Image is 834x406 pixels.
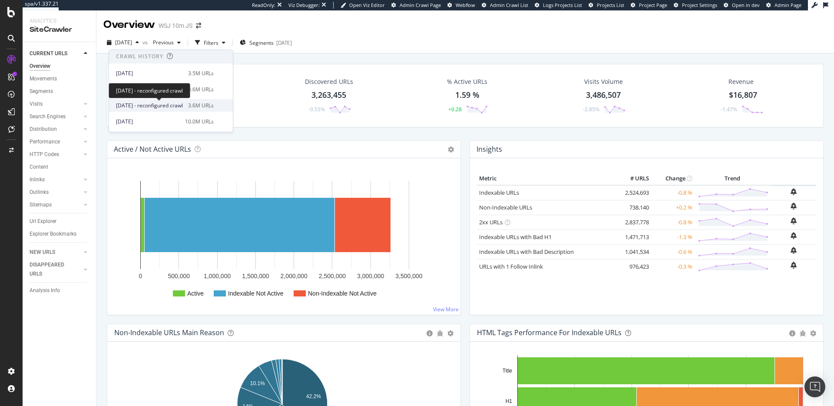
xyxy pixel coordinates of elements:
a: Indexable URLs with Bad H1 [479,233,552,241]
div: Discovered URLs [305,77,353,86]
td: -0.3 % [651,259,695,274]
a: Url Explorer [30,217,90,226]
div: Performance [30,137,60,146]
div: CURRENT URLS [30,49,67,58]
div: Analysis Info [30,286,60,295]
div: 3.5M URLs [188,70,214,77]
div: NEW URLS [30,248,55,257]
div: 3,486,507 [586,90,621,101]
td: -1.3 % [651,230,695,244]
div: +0.28 [448,106,462,113]
th: Trend [695,172,771,185]
div: DISAPPEARED URLS [30,260,73,279]
a: Admin Crawl Page [391,2,441,9]
span: Previous [149,39,174,46]
div: Movements [30,74,57,83]
a: Distribution [30,125,81,134]
div: -2.85% [583,106,599,113]
div: Analytics [30,17,89,25]
th: Metric [477,172,616,185]
text: Indexable Not Active [228,290,284,297]
div: Viz Debugger: [288,2,320,9]
button: Segments[DATE] [236,36,295,50]
span: Open Viz Editor [349,2,385,8]
div: Sitemaps [30,200,52,210]
span: Admin Page [774,2,801,8]
h4: Active / Not Active URLs [114,143,191,155]
div: -1.47% [721,106,737,113]
td: 738,140 [616,200,651,215]
span: Segments [249,39,274,47]
a: Admin Page [766,2,801,9]
th: # URLS [616,172,651,185]
div: 1.59 % [455,90,480,101]
a: Analysis Info [30,286,90,295]
div: Distribution [30,125,57,134]
a: Project Page [631,2,667,9]
div: bell-plus [791,217,797,224]
span: $16,807 [729,90,757,100]
div: [DATE] - reconfigured crawl [109,83,190,98]
div: bell-plus [791,247,797,254]
span: Admin Crawl List [490,2,528,8]
span: Revenue [728,77,754,86]
button: Previous [149,36,184,50]
text: 500,000 [168,273,190,280]
div: Segments [30,87,53,96]
div: Overview [30,62,50,71]
a: URLs with 1 Follow Inlink [479,263,543,270]
a: Indexable URLs with Bad Description [479,248,574,256]
text: 3,500,000 [395,273,422,280]
div: bell-plus [791,188,797,195]
span: Admin Crawl Page [400,2,441,8]
text: H1 [506,398,513,404]
div: Crawl History [116,53,163,60]
button: Filters [192,36,229,50]
div: 3.6M URLs [188,86,214,93]
button: [DATE] [103,36,142,50]
div: 10.0M URLs [185,118,214,126]
text: Active [187,290,204,297]
text: 1,500,000 [242,273,269,280]
text: 2,000,000 [280,273,307,280]
td: +0.2 % [651,200,695,215]
div: bell-plus [791,203,797,210]
td: 2,524,693 [616,185,651,200]
div: 3,263,455 [311,90,346,101]
text: Title [503,368,513,374]
a: Movements [30,74,90,83]
text: 2,500,000 [319,273,346,280]
i: Options [448,146,454,153]
td: 1,041,534 [616,244,651,259]
text: 3,000,000 [357,273,384,280]
h4: Insights [477,143,502,155]
text: 1,000,000 [204,273,231,280]
div: Inlinks [30,175,45,184]
div: gear [447,330,453,336]
a: Open in dev [724,2,760,9]
div: bell-plus [791,262,797,269]
a: Explorer Bookmarks [30,230,90,239]
text: 42.2% [306,393,321,399]
a: Project Settings [674,2,717,9]
a: Inlinks [30,175,81,184]
div: Explorer Bookmarks [30,230,76,239]
div: WSJ 10m JS [159,21,192,30]
span: vs [142,39,149,46]
a: Overview [30,62,90,71]
a: CURRENT URLS [30,49,81,58]
div: SiteCrawler [30,25,89,35]
td: 1,471,713 [616,230,651,244]
a: Webflow [447,2,475,9]
text: 10.1% [250,380,265,386]
a: Open Viz Editor [341,2,385,9]
a: Non-Indexable URLs [479,203,532,211]
div: bell-plus [791,232,797,239]
div: Search Engines [30,112,66,121]
span: [DATE] - reconfigured crawl [116,102,183,110]
span: Open in dev [732,2,760,8]
div: -0.55% [308,106,325,113]
div: Outlinks [30,188,49,197]
td: -0.8 % [651,185,695,200]
a: Projects List [589,2,624,9]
